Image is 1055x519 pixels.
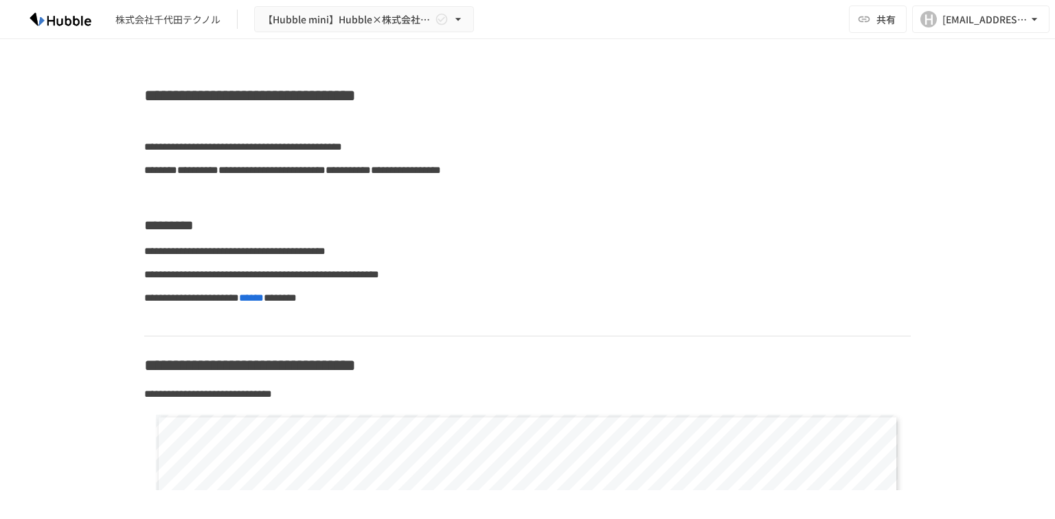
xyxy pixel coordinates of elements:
[254,6,474,33] button: 【Hubble mini】Hubble×株式会社千代田テクノル オンボーディングプロジェクト
[115,12,220,27] div: 株式会社千代田テクノル
[942,11,1028,28] div: [EMAIL_ADDRESS][DOMAIN_NAME]
[876,12,896,27] span: 共有
[920,11,937,27] div: H
[849,5,907,33] button: 共有
[263,11,432,28] span: 【Hubble mini】Hubble×株式会社千代田テクノル オンボーディングプロジェクト
[16,8,104,30] img: HzDRNkGCf7KYO4GfwKnzITak6oVsp5RHeZBEM1dQFiQ
[912,5,1050,33] button: H[EMAIL_ADDRESS][DOMAIN_NAME]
